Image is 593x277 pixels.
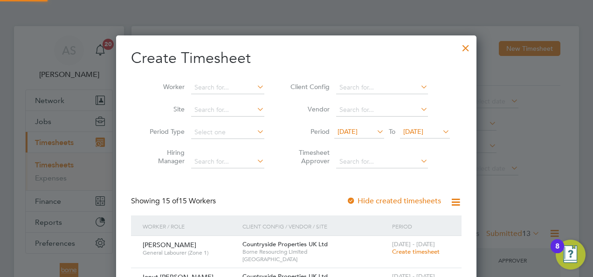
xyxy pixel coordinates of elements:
[386,125,398,138] span: To
[556,240,586,270] button: Open Resource Center, 8 new notifications
[131,48,462,68] h2: Create Timesheet
[288,148,330,165] label: Timesheet Approver
[143,148,185,165] label: Hiring Manager
[242,256,387,263] span: [GEOGRAPHIC_DATA]
[143,249,235,256] span: General Labourer (Zone 1)
[191,155,264,168] input: Search for...
[191,104,264,117] input: Search for...
[390,215,452,237] div: Period
[336,104,428,117] input: Search for...
[140,215,240,237] div: Worker / Role
[162,196,179,206] span: 15 of
[242,240,328,248] span: Countryside Properties UK Ltd
[143,241,196,249] span: [PERSON_NAME]
[191,81,264,94] input: Search for...
[240,215,390,237] div: Client Config / Vendor / Site
[242,248,387,256] span: Borne Resourcing Limited
[336,81,428,94] input: Search for...
[131,196,218,206] div: Showing
[143,127,185,136] label: Period Type
[346,196,441,206] label: Hide created timesheets
[162,196,216,206] span: 15 Workers
[336,155,428,168] input: Search for...
[143,105,185,113] label: Site
[143,83,185,91] label: Worker
[191,126,264,139] input: Select one
[392,240,435,248] span: [DATE] - [DATE]
[555,246,559,258] div: 8
[338,127,358,136] span: [DATE]
[403,127,423,136] span: [DATE]
[288,105,330,113] label: Vendor
[288,127,330,136] label: Period
[288,83,330,91] label: Client Config
[392,248,440,256] span: Create timesheet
